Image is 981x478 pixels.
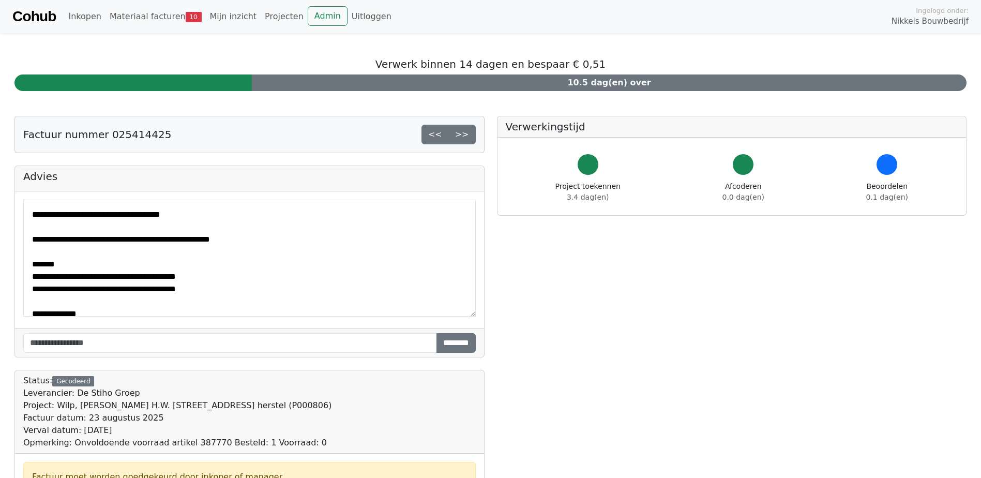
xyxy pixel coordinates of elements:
h5: Advies [23,170,476,183]
a: Admin [308,6,348,26]
div: Verval datum: [DATE] [23,424,331,437]
div: Leverancier: De Stiho Groep [23,387,331,399]
div: Gecodeerd [52,376,94,386]
div: Opmerking: Onvoldoende voorraad artikel 387770 Besteld: 1 Voorraad: 0 [23,437,331,449]
div: Beoordelen [866,181,908,203]
div: 10.5 dag(en) over [252,74,967,91]
span: Ingelogd onder: [916,6,969,16]
a: Cohub [12,4,56,29]
a: Mijn inzicht [206,6,261,27]
span: Nikkels Bouwbedrijf [892,16,969,27]
div: Project toekennen [555,181,621,203]
a: Materiaal facturen10 [105,6,206,27]
span: 10 [186,12,202,22]
div: Factuur datum: 23 augustus 2025 [23,412,331,424]
h5: Verwerkingstijd [506,121,958,133]
div: Afcoderen [722,181,764,203]
a: << [421,125,449,144]
div: Status: [23,375,331,449]
a: >> [448,125,476,144]
a: Inkopen [64,6,105,27]
h5: Verwerk binnen 14 dagen en bespaar € 0,51 [14,58,967,70]
span: 0.1 dag(en) [866,193,908,201]
a: Uitloggen [348,6,396,27]
div: Project: Wilp, [PERSON_NAME] H.W. [STREET_ADDRESS] herstel (P000806) [23,399,331,412]
span: 0.0 dag(en) [722,193,764,201]
h5: Factuur nummer 025414425 [23,128,171,141]
span: 3.4 dag(en) [567,193,609,201]
a: Projecten [261,6,308,27]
